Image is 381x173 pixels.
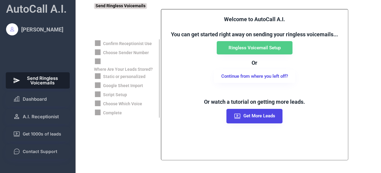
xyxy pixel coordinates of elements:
[21,26,63,33] div: [PERSON_NAME]
[103,101,142,107] div: Choose Which Voice
[23,97,47,101] span: Dashboard
[6,144,70,159] button: Contact Support
[214,70,295,83] button: Continue from where you left off?
[171,16,338,38] font: Welcome to AutoCall A.I. You can get started right away on sending your ringless voicemails...
[94,3,147,9] div: Send Ringless Voicemails
[6,127,70,141] button: Get 1000s of leads
[252,60,257,66] font: Or
[6,2,67,17] div: AutoCall A.I.
[243,114,275,118] span: Get More Leads
[6,92,70,106] button: Dashboard
[103,41,152,47] div: Confirm Receptionist Use
[103,92,127,98] div: Script Setup
[23,114,59,119] span: A.I. Receptionist
[103,50,149,56] div: Choose Sender Number
[23,76,63,85] span: Send Ringless Voicemails
[94,67,153,73] div: Where Are Your Leads Stored?
[23,132,61,136] span: Get 1000s of leads
[23,149,57,154] span: Contact Support
[6,72,70,89] button: Send Ringless Voicemails
[226,109,282,123] button: Get More Leads
[103,74,145,80] div: Static or personalized
[103,110,122,116] div: Complete
[204,99,305,105] font: Or watch a tutorial on getting more leads.
[103,83,143,89] div: Google Sheet Import
[217,41,292,54] button: Ringless Voicemail Setup
[6,109,70,124] button: A.I. Receptionist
